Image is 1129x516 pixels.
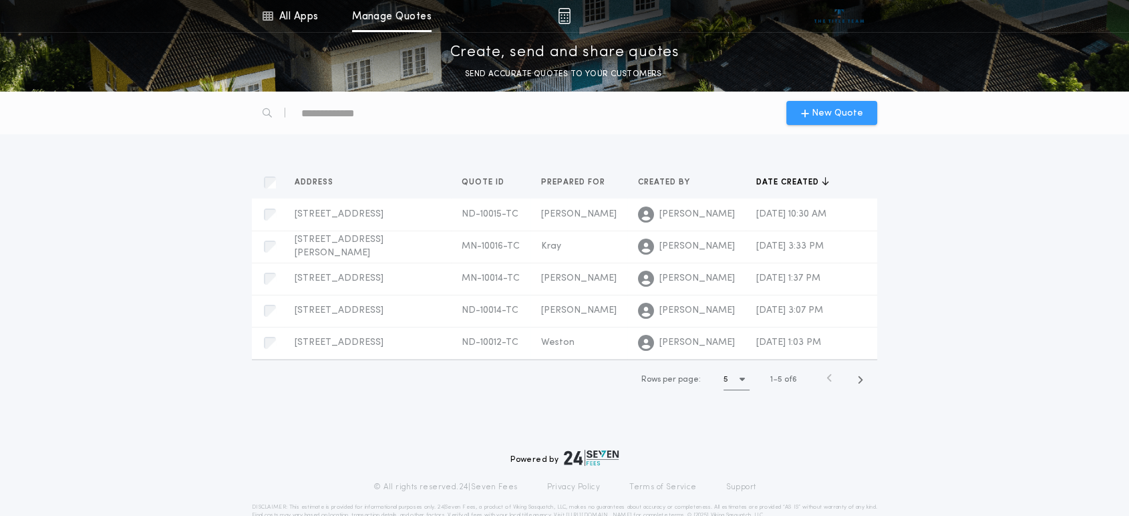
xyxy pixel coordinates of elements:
span: [STREET_ADDRESS] [295,305,383,315]
span: of 6 [784,374,797,386]
span: New Quote [812,106,863,120]
span: [PERSON_NAME] [541,273,617,283]
img: img [558,8,571,24]
span: ND-10014-TC [462,305,518,315]
span: [DATE] 1:37 PM [756,273,820,283]
button: New Quote [786,101,877,125]
span: Prepared for [541,177,608,188]
button: Quote ID [462,176,514,189]
span: MN-10016-TC [462,241,520,251]
span: ND-10012-TC [462,338,518,348]
span: [STREET_ADDRESS] [295,273,383,283]
span: [DATE] 10:30 AM [756,209,826,219]
a: Support [725,482,756,493]
span: ND-10015-TC [462,209,518,219]
span: [PERSON_NAME] [541,305,617,315]
a: Privacy Policy [547,482,601,493]
button: Created by [638,176,700,189]
button: 5 [723,369,750,390]
span: [PERSON_NAME] [659,240,735,253]
p: SEND ACCURATE QUOTES TO YOUR CUSTOMERS. [465,68,664,81]
span: [DATE] 3:07 PM [756,305,823,315]
span: Weston [541,338,575,348]
span: [DATE] 3:33 PM [756,241,824,251]
span: 1 [770,376,773,384]
span: Rows per page: [641,376,701,384]
span: Date created [756,177,822,188]
div: Powered by [510,450,619,466]
span: Quote ID [462,177,507,188]
span: [PERSON_NAME] [541,209,617,219]
span: MN-10014-TC [462,273,520,283]
span: Kray [541,241,561,251]
a: Terms of Service [629,482,696,493]
span: Created by [638,177,693,188]
span: [PERSON_NAME] [659,336,735,350]
span: [STREET_ADDRESS][PERSON_NAME] [295,235,383,258]
p: Create, send and share quotes [450,42,679,63]
span: [PERSON_NAME] [659,304,735,317]
span: Address [295,177,336,188]
img: vs-icon [814,9,864,23]
button: Address [295,176,343,189]
button: Date created [756,176,829,189]
span: [PERSON_NAME] [659,208,735,221]
h1: 5 [723,373,728,386]
p: © All rights reserved. 24|Seven Fees [373,482,518,493]
span: 5 [778,376,782,384]
span: [DATE] 1:03 PM [756,338,821,348]
img: logo [564,450,619,466]
span: [PERSON_NAME] [659,272,735,285]
span: [STREET_ADDRESS] [295,338,383,348]
span: [STREET_ADDRESS] [295,209,383,219]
